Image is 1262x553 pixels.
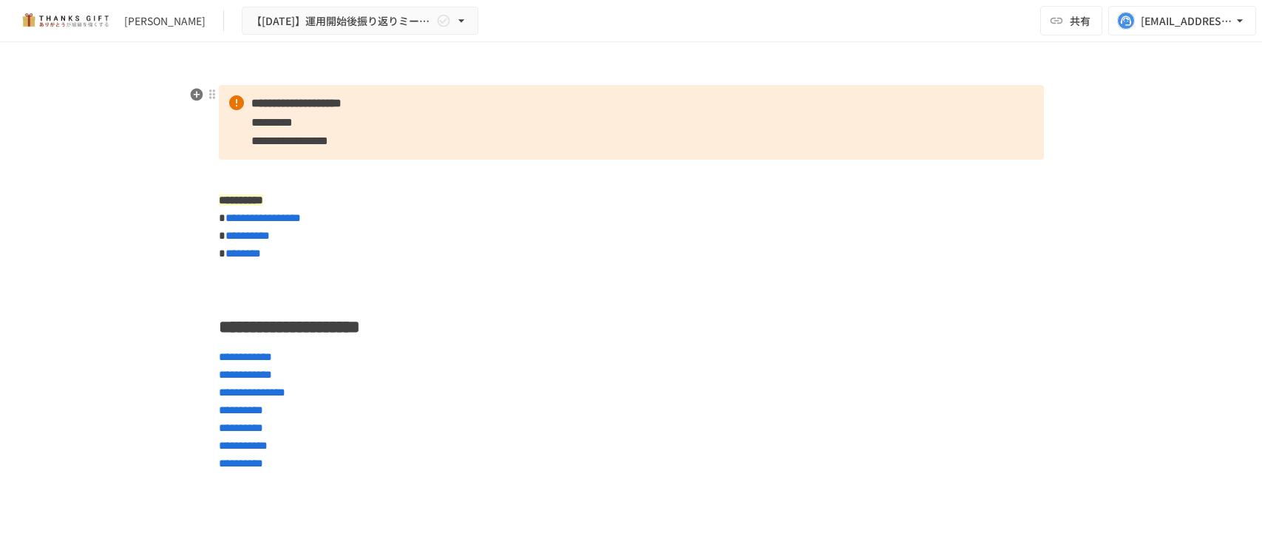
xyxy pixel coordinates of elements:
button: 【[DATE]】運用開始後振り返りミーティング [242,7,478,35]
span: 共有 [1070,13,1090,29]
span: 【[DATE]】運用開始後振り返りミーティング [251,12,433,30]
div: [EMAIL_ADDRESS][DOMAIN_NAME] [1141,12,1232,30]
div: [PERSON_NAME] [124,13,206,29]
button: 共有 [1040,6,1102,35]
button: [EMAIL_ADDRESS][DOMAIN_NAME] [1108,6,1256,35]
img: mMP1OxWUAhQbsRWCurg7vIHe5HqDpP7qZo7fRoNLXQh [18,9,112,33]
